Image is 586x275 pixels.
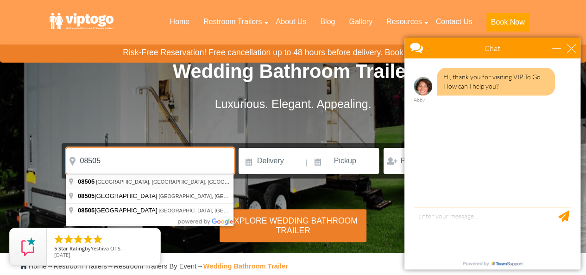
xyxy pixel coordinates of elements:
[96,179,261,185] span: [GEOGRAPHIC_DATA], [GEOGRAPHIC_DATA], [GEOGRAPHIC_DATA]
[342,12,379,32] a: Gallery
[269,12,313,32] a: About Us
[158,193,323,199] span: [GEOGRAPHIC_DATA], [GEOGRAPHIC_DATA], [GEOGRAPHIC_DATA]
[78,207,95,214] span: 08505
[203,262,288,270] strong: Wedding Bathroom Trailer
[399,32,586,275] iframe: Live Chat Box
[92,234,103,245] li: 
[78,192,158,199] span: [GEOGRAPHIC_DATA]
[215,97,372,110] span: Luxurious. Elegant. Appealing.
[78,192,95,199] span: 08505
[53,234,64,245] li: 
[82,234,94,245] li: 
[196,12,269,32] a: Restroom Trailers
[239,148,305,174] input: Delivery
[479,12,536,37] a: Book Now
[66,148,234,174] input: Where do you need your trailer?
[63,234,74,245] li: 
[309,148,379,174] input: Pickup
[114,262,196,270] a: Restroom Trailers By Event
[379,12,428,32] a: Resources
[73,234,84,245] li: 
[78,207,158,214] span: [GEOGRAPHIC_DATA]
[54,251,70,258] span: [DATE]
[54,246,153,252] span: by
[78,178,95,185] span: 08505
[173,60,413,82] span: Wedding Bathroom Trailer
[158,208,323,213] span: [GEOGRAPHIC_DATA], [GEOGRAPHIC_DATA], [GEOGRAPHIC_DATA]
[384,148,452,174] input: Persons
[29,262,288,270] span: → → →
[486,13,529,32] button: Book Now
[53,262,107,270] a: Restroom Trailers
[29,262,47,270] a: Home
[54,245,57,252] span: 5
[313,12,342,32] a: Blog
[428,12,479,32] a: Contact Us
[91,245,122,252] span: Yeshiva Of S.
[220,209,366,242] div: Explore Wedding Bathroom Trailer
[306,148,308,178] span: |
[163,12,196,32] a: Home
[58,245,85,252] span: Star Rating
[19,237,38,256] img: Review Rating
